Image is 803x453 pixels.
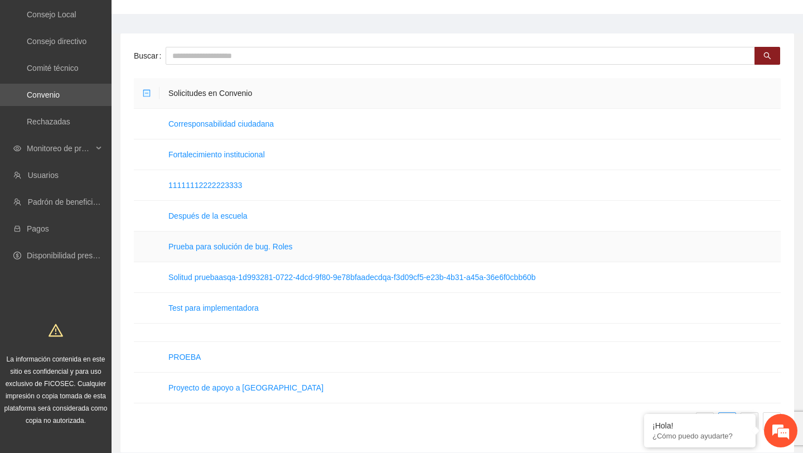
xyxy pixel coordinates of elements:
span: Monitoreo de proyectos [27,137,93,160]
button: search [754,47,780,65]
a: Padrón de beneficiarios [28,197,110,206]
li: Previous Page [696,412,714,430]
div: ¡Hola! [652,421,747,430]
li: Next Page [763,412,781,430]
a: Prueba para solución de bug. Roles [168,242,293,251]
a: Consejo Local [27,10,76,19]
span: minus-square [143,89,151,97]
p: ¿Cómo puedo ayudarte? [652,432,747,440]
a: 1 [719,413,736,430]
label: Buscar [134,47,166,65]
a: Fortalecimiento institucional [168,150,265,159]
a: Disponibilidad presupuestal [27,251,122,260]
a: Convenio [27,90,60,99]
button: left [696,412,714,430]
li: 1 [718,412,736,430]
a: Rechazadas [27,117,70,126]
a: Solitud pruebaasqa-1d993281-0722-4dcd-9f80-9e78bfaadecdqa-f3d09cf5-e23b-4b31-a45a-36e6f0cbb60b [168,273,536,282]
a: Consejo directivo [27,37,86,46]
a: Comité técnico [27,64,79,73]
a: Después de la escuela [168,211,248,220]
li: 2 [741,412,758,430]
span: warning [49,323,63,338]
span: La información contenida en este sitio es confidencial y para uso exclusivo de FICOSEC. Cualquier... [4,355,108,425]
th: Solicitudes en Convenio [159,78,781,109]
a: Proyecto de apoyo a [GEOGRAPHIC_DATA] [168,383,323,392]
a: Corresponsabilidad ciudadana [168,119,274,128]
span: eye [13,144,21,152]
span: search [763,52,771,61]
a: PROEBA [168,353,201,362]
button: right [763,412,781,430]
a: Test para implementadora [168,303,259,312]
a: Usuarios [28,171,59,180]
a: 2 [741,413,758,430]
a: 11111112222223333 [168,181,242,190]
a: Pagos [27,224,49,233]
